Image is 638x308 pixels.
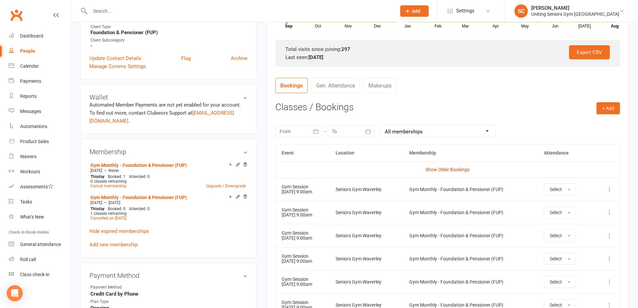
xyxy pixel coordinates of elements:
div: Seniors Gym Waverley [336,256,397,261]
button: Add [400,5,429,17]
a: Tasks [9,194,71,209]
span: Add [412,8,420,14]
span: Select [550,210,562,215]
a: Flag [181,54,191,62]
span: Booked: 0 [108,206,126,211]
div: Payment Method [90,284,146,291]
a: Dashboard [9,28,71,44]
div: Product Sales [20,139,49,144]
div: Messages [20,109,41,114]
span: Attended: 0 [129,206,150,211]
div: day [89,206,106,211]
div: People [20,48,35,54]
button: Select [544,183,576,195]
span: Booked: 1 [108,174,126,179]
a: [EMAIL_ADDRESS][DOMAIN_NAME] [89,110,234,124]
a: Calendar [9,59,71,74]
span: Select [550,233,562,238]
span: 0 classes remaining [90,179,127,184]
div: Gym Monthly - Foundation & Pensioner (FUP) [409,233,532,238]
a: Gen. Attendance [311,78,360,93]
a: Archive [231,54,247,62]
div: Gym Monthly - Foundation & Pensioner (FUP) [409,303,532,308]
div: — [89,168,247,173]
a: Roll call [9,252,71,267]
span: [DATE] [109,200,120,205]
div: Workouts [20,169,40,174]
div: What's New [20,214,44,220]
span: This [90,174,98,179]
h3: Membership [89,148,247,156]
div: Reports [20,94,37,99]
a: Product Sales [9,134,71,149]
div: Gym Monthly - Foundation & Pensioner (FUP) [409,256,532,261]
div: Automations [20,124,47,129]
a: Messages [9,104,71,119]
a: Show Older Bookings [425,167,470,172]
div: Roll call [20,257,36,262]
div: Gym Session [282,231,324,236]
a: Clubworx [8,7,25,23]
div: Client Type [90,24,247,30]
div: Open Intercom Messenger [7,285,23,301]
a: Gym Monthly - Foundation & Pensioner (FUP) [90,163,187,168]
div: Gym Session [282,254,324,259]
div: Assessments [20,184,53,189]
a: What's New [9,209,71,225]
td: [DATE] 9:00am [276,247,330,270]
th: Event [276,144,330,162]
a: Waivers [9,149,71,164]
div: Gym Session [282,207,324,212]
div: Payments [20,78,41,84]
h3: Classes / Bookings [275,102,620,113]
a: Class kiosk mode [9,267,71,282]
div: day [89,174,106,179]
a: Manage Comms Settings [89,62,146,70]
strong: Credit Card by Phone [90,291,247,297]
div: Gym Monthly - Foundation & Pensioner (FUP) [409,187,532,192]
no-payment-system: Automated Member Payments are not yet enabled for your account. To find out more, contact Clubwor... [89,102,241,124]
div: Gym Session [282,300,324,305]
div: Uniting Seniors Gym [GEOGRAPHIC_DATA] [531,11,619,17]
div: Client Subcategory [90,37,247,44]
strong: 297 [341,46,350,52]
td: [DATE] 9:00am [276,201,330,224]
span: [DATE] [90,200,102,205]
div: Class check-in [20,272,50,277]
a: Export CSV [569,45,610,59]
div: Gym Monthly - Foundation & Pensioner (FUP) [409,280,532,285]
h3: Wallet [89,94,247,101]
div: — [89,200,247,205]
span: Select [550,187,562,192]
div: General attendance [20,242,61,247]
div: Dashboard [20,33,43,39]
div: Gym Session [282,184,324,189]
a: General attendance kiosk mode [9,237,71,252]
a: Make-ups [363,78,397,93]
div: Gym Monthly - Foundation & Pensioner (FUP) [409,210,532,215]
a: Payments [9,74,71,89]
th: Attendance [538,144,594,162]
div: Last seen: [285,53,610,61]
td: [DATE] 9:00am [276,270,330,293]
span: This [90,206,98,211]
a: Add new membership [89,242,138,248]
div: Seniors Gym Waverley [336,303,397,308]
button: Select [544,253,576,265]
div: Seniors Gym Waverley [336,187,397,192]
span: Settings [456,3,475,18]
a: Update Contact Details [89,54,141,62]
span: [DATE] [90,168,102,173]
div: Total visits since joining: [285,45,610,53]
a: Workouts [9,164,71,179]
div: Calendar [20,63,39,69]
td: [DATE] 9:00am [276,178,330,201]
span: Select [550,256,562,261]
div: Waivers [20,154,37,159]
input: Search... [88,6,392,16]
a: Assessments [9,179,71,194]
span: Never [109,168,119,173]
button: + Add [596,102,620,114]
a: Hide expired memberships [89,228,149,234]
td: [DATE] 9:00am [276,224,330,247]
